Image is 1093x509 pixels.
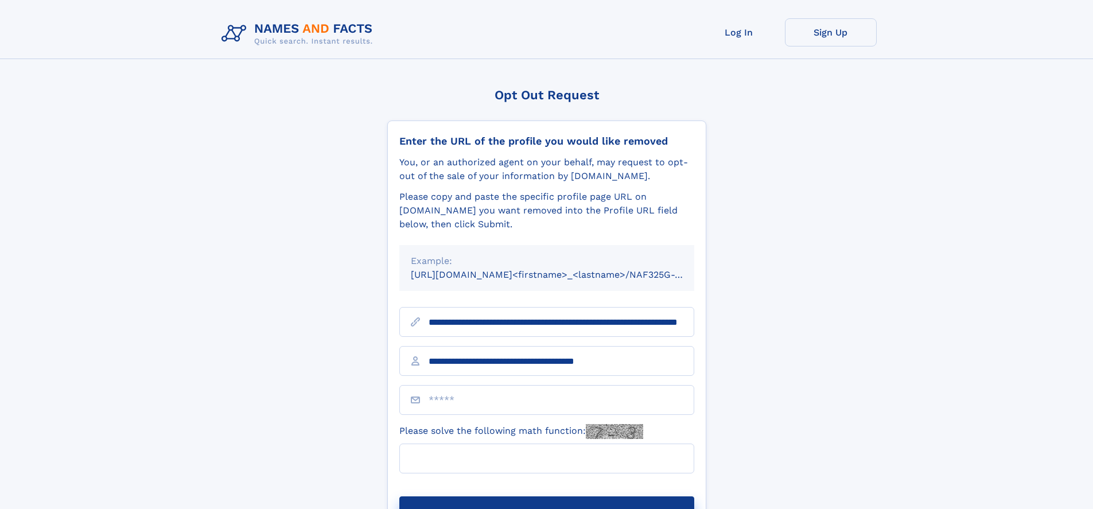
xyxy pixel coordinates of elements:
div: Example: [411,254,683,268]
div: You, or an authorized agent on your behalf, may request to opt-out of the sale of your informatio... [399,156,694,183]
label: Please solve the following math function: [399,424,643,439]
small: [URL][DOMAIN_NAME]<firstname>_<lastname>/NAF325G-xxxxxxxx [411,269,716,280]
a: Sign Up [785,18,877,46]
img: Logo Names and Facts [217,18,382,49]
div: Enter the URL of the profile you would like removed [399,135,694,147]
div: Please copy and paste the specific profile page URL on [DOMAIN_NAME] you want removed into the Pr... [399,190,694,231]
div: Opt Out Request [387,88,706,102]
a: Log In [693,18,785,46]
